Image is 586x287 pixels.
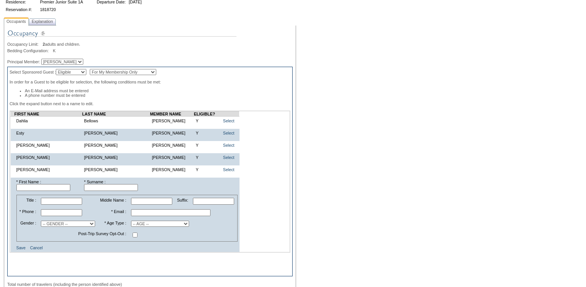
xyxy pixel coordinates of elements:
[7,282,293,287] div: Total number of travelers (including the person identified above)
[82,153,150,162] td: [PERSON_NAME]
[7,42,42,46] span: Occupancy Limit:
[30,245,43,250] a: Cancel
[223,167,235,172] a: Select
[5,18,28,26] span: Occupants
[25,88,290,93] li: An E-Mail address must be entered
[223,131,235,135] a: Select
[7,67,293,276] div: Select Sponsored Guest : In order for a Guest to be eligible for selection, the following conditi...
[7,29,236,42] img: Occupancy
[150,117,194,125] td: [PERSON_NAME]
[150,165,194,174] td: [PERSON_NAME]
[53,48,55,53] span: K
[82,178,150,193] td: * Surname :
[15,117,83,125] td: Dahlia
[43,42,45,46] span: 2
[194,141,219,149] td: Y
[150,141,194,149] td: [PERSON_NAME]
[7,48,52,53] span: Bedding Configuration:
[15,141,83,149] td: [PERSON_NAME]
[7,42,293,46] div: adults and children.
[39,6,84,13] td: 1818720
[82,165,150,174] td: [PERSON_NAME]
[82,141,150,149] td: [PERSON_NAME]
[82,117,150,125] td: Bellows
[98,207,128,218] td: * Email :
[18,196,38,207] td: Title :
[15,165,83,174] td: [PERSON_NAME]
[30,18,55,26] span: Explanation
[18,207,38,218] td: * Phone :
[16,245,26,250] a: Save
[82,129,150,137] td: [PERSON_NAME]
[25,93,290,98] li: A phone number must be entered
[15,112,83,117] td: FIRST NAME
[5,6,38,13] td: Reservation #:
[194,165,219,174] td: Y
[15,178,83,193] td: * First Name :
[150,112,194,117] td: MEMBER NAME
[7,59,40,64] span: Principal Member:
[194,112,219,117] td: ELIGIBLE?
[223,119,235,123] a: Select
[175,196,190,207] td: Suffix:
[194,153,219,162] td: Y
[194,129,219,137] td: Y
[18,229,128,241] td: Post-Trip Survey Opt-Out :
[98,196,128,207] td: Middle Name :
[223,155,235,160] a: Select
[98,219,128,229] td: * Age Type :
[150,153,194,162] td: [PERSON_NAME]
[82,112,150,117] td: LAST NAME
[15,153,83,162] td: [PERSON_NAME]
[18,219,38,229] td: Gender :
[150,129,194,137] td: [PERSON_NAME]
[15,129,83,137] td: Esty
[194,117,219,125] td: Y
[223,143,235,148] a: Select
